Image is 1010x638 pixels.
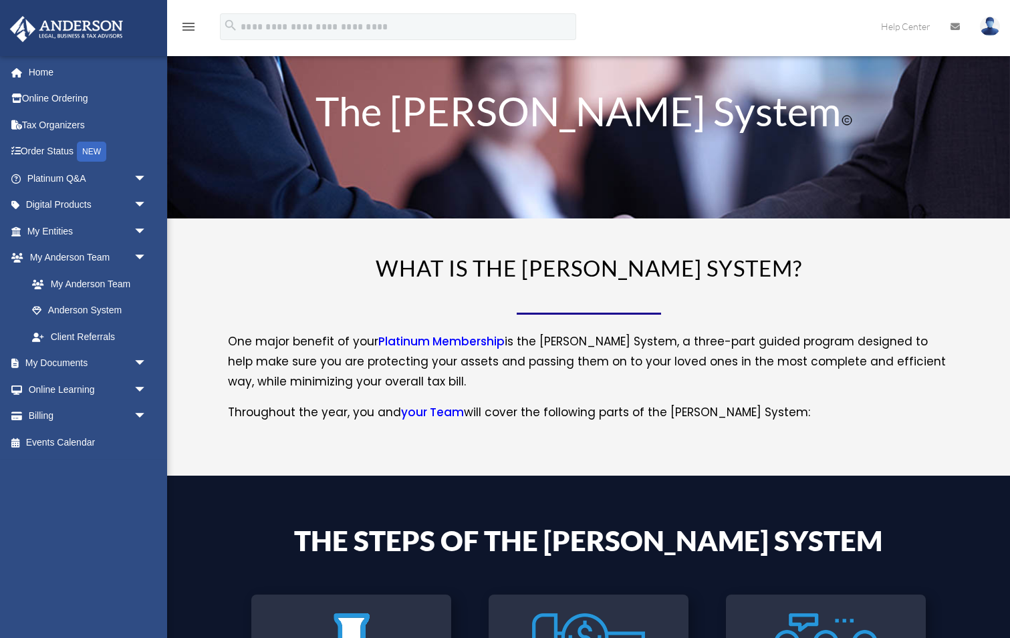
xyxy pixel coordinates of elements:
div: NEW [77,142,106,162]
i: search [223,18,238,33]
p: One major benefit of your is the [PERSON_NAME] System, a three-part guided program designed to he... [228,332,950,403]
a: Tax Organizers [9,112,167,138]
h4: The Steps of the [PERSON_NAME] System [251,526,926,561]
a: Platinum Membership [378,333,505,356]
a: Billingarrow_drop_down [9,403,167,430]
a: My Entitiesarrow_drop_down [9,218,167,245]
span: arrow_drop_down [134,350,160,377]
img: User Pic [980,17,1000,36]
a: your Team [401,404,464,427]
span: arrow_drop_down [134,403,160,430]
a: Order StatusNEW [9,138,167,166]
span: arrow_drop_down [134,165,160,192]
p: Throughout the year, you and will cover the following parts of the [PERSON_NAME] System: [228,403,950,423]
a: Online Ordering [9,86,167,112]
a: Online Learningarrow_drop_down [9,376,167,403]
a: Platinum Q&Aarrow_drop_down [9,165,167,192]
span: arrow_drop_down [134,376,160,404]
a: Client Referrals [19,323,167,350]
a: Events Calendar [9,429,167,456]
span: arrow_drop_down [134,192,160,219]
i: menu [180,19,197,35]
span: arrow_drop_down [134,245,160,272]
a: My Anderson Team [19,271,167,297]
a: menu [180,23,197,35]
a: My Documentsarrow_drop_down [9,350,167,377]
span: WHAT IS THE [PERSON_NAME] SYSTEM? [376,255,802,281]
a: Home [9,59,167,86]
a: My Anderson Teamarrow_drop_down [9,245,167,271]
span: arrow_drop_down [134,218,160,245]
img: Anderson Advisors Platinum Portal [6,16,127,42]
a: Anderson System [19,297,160,324]
h1: The [PERSON_NAME] System [251,91,926,138]
a: Digital Productsarrow_drop_down [9,192,167,218]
